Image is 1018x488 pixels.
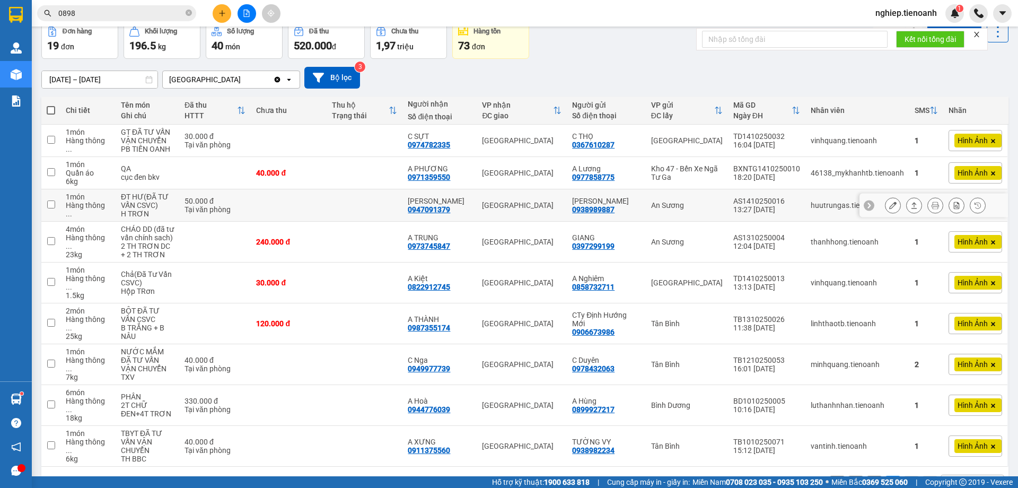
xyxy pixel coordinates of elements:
[733,173,800,181] div: 18:20 [DATE]
[66,201,110,218] div: Hàng thông thường
[225,42,240,51] span: món
[243,10,250,17] span: file-add
[572,283,615,291] div: 0858732711
[702,31,888,48] input: Nhập số tổng đài
[124,21,200,59] button: Khối lượng196.5kg
[238,4,256,23] button: file-add
[572,242,615,250] div: 0397299199
[121,164,174,173] div: QA
[651,360,723,369] div: Tân Bình
[66,429,110,438] div: 1 món
[42,71,157,88] input: Select a date range.
[572,397,640,405] div: A Hùng
[391,28,418,35] div: Chưa thu
[121,225,174,242] div: CHÁO DD (đã tư vấn chính sach)
[482,360,561,369] div: [GEOGRAPHIC_DATA]
[47,39,59,52] span: 19
[958,237,988,247] span: Hình Ảnh
[66,315,110,332] div: Hàng thông thường
[370,21,447,59] button: Chưa thu1,97 triệu
[11,418,21,428] span: question-circle
[66,388,110,397] div: 6 món
[121,429,174,455] div: TBYT ĐÃ TƯ VẤN VẬN CHUYỂN
[66,291,110,300] div: 1.5 kg
[145,28,177,35] div: Khối lượng
[473,28,501,35] div: Hàng tồn
[66,356,110,373] div: Hàng thông thường
[66,128,110,136] div: 1 món
[121,173,174,181] div: cục đen bkv
[121,324,174,341] div: B TRẮNG + B NÂU
[304,67,360,89] button: Bộ lọc
[572,101,640,109] div: Người gửi
[288,21,365,59] button: Đã thu520.000đ
[651,101,714,109] div: VP gửi
[121,373,174,381] div: TXV
[733,164,800,173] div: BXNTG1410250010
[651,201,723,210] div: An Sương
[408,397,471,405] div: A Hoà
[121,307,174,324] div: BỘT ĐÃ TƯ VẤN CSVC
[66,169,110,177] div: Quần áo
[408,356,471,364] div: C Nga
[121,111,174,120] div: Ghi chú
[273,75,282,84] svg: Clear value
[811,106,904,115] div: Nhân viên
[158,42,166,51] span: kg
[733,242,800,250] div: 12:04 [DATE]
[909,97,943,125] th: Toggle SortBy
[66,405,72,414] span: ...
[733,397,800,405] div: BD1010250005
[408,205,450,214] div: 0947091379
[998,8,1007,18] span: caret-down
[572,364,615,373] div: 0978432063
[179,97,251,125] th: Toggle SortBy
[572,164,640,173] div: A Lương
[452,21,529,59] button: Hàng tồn73đơn
[11,95,22,107] img: solution-icon
[66,225,110,233] div: 4 món
[544,478,590,486] strong: 1900 633 818
[185,405,245,414] div: Tại văn phòng
[915,169,938,177] div: 1
[472,42,485,51] span: đơn
[915,136,938,145] div: 1
[492,476,590,488] span: Hỗ trợ kỹ thuật:
[482,238,561,246] div: [GEOGRAPHIC_DATA]
[185,111,237,120] div: HTTT
[309,28,329,35] div: Đã thu
[651,164,723,181] div: Kho 47 - Bến Xe Ngã Tư Ga
[959,478,967,486] span: copyright
[58,7,183,19] input: Tìm tên, số ĐT hoặc mã đơn
[726,478,823,486] strong: 0708 023 035 - 0935 103 250
[692,476,823,488] span: Miền Nam
[958,360,988,369] span: Hình Ảnh
[915,319,938,328] div: 1
[811,136,904,145] div: vinhquang.tienoanh
[408,132,471,141] div: C SỰT
[20,392,23,395] sup: 1
[458,39,470,52] span: 73
[332,111,389,120] div: Trạng thái
[66,364,72,373] span: ...
[482,111,553,120] div: ĐC giao
[66,414,110,422] div: 18 kg
[915,442,938,450] div: 1
[572,446,615,455] div: 0938982234
[973,31,980,38] span: close
[121,393,174,401] div: PHÂN
[121,270,174,287] div: Chả(Đã Tư Vấn CSVC)
[482,101,553,109] div: VP nhận
[408,197,471,205] div: C Hà
[185,205,245,214] div: Tại văn phòng
[811,319,904,328] div: linhthaotb.tienoanh
[733,324,800,332] div: 11:38 [DATE]
[66,347,110,356] div: 1 món
[185,101,237,109] div: Đã thu
[66,283,72,291] span: ...
[958,136,988,145] span: Hình Ảnh
[66,274,110,291] div: Hàng thông thường
[482,169,561,177] div: [GEOGRAPHIC_DATA]
[867,6,945,20] span: nghiep.tienoanh
[185,364,245,373] div: Tại văn phòng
